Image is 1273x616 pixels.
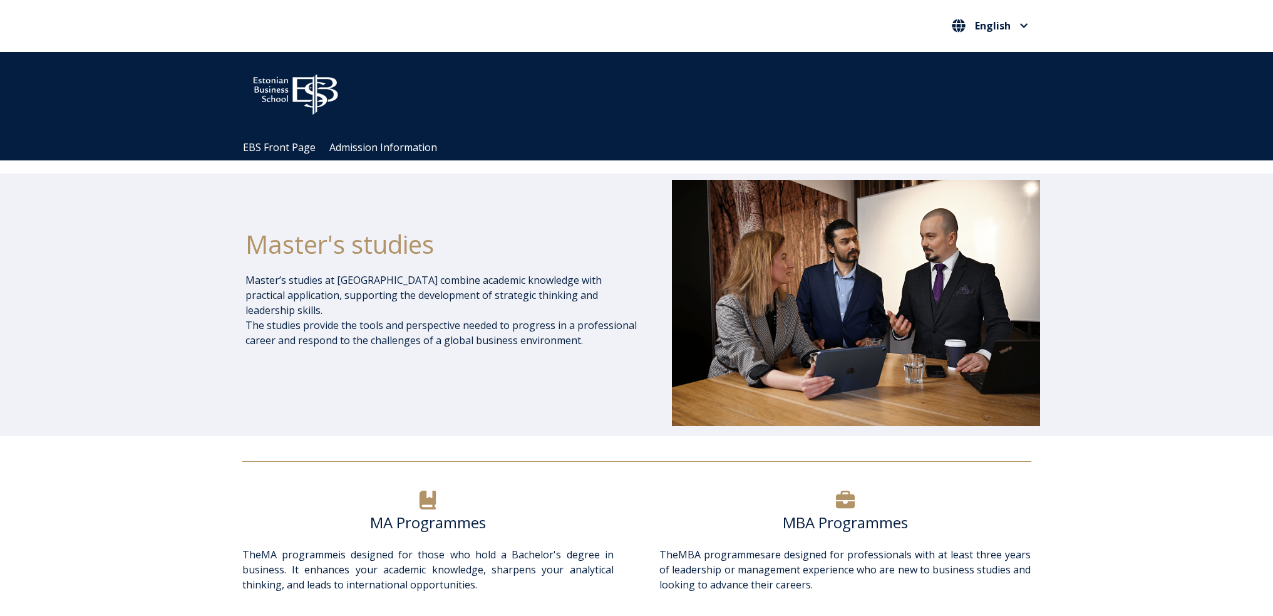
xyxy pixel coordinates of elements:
span: The is designed for those who hold a Bachelor's degree in business. It enhances your academic kno... [242,548,614,592]
h6: MBA Programmes [659,513,1031,532]
h6: MA Programmes [242,513,614,532]
a: MBA programmes [678,548,765,561]
span: The are designed for professionals with at least three years of leadership or management experien... [659,548,1031,592]
button: English [949,16,1031,36]
a: MA programme [261,548,338,561]
a: EBS Front Page [243,140,316,154]
span: English [975,21,1011,31]
span: Community for Growth and Resp [590,86,744,100]
img: DSC_1073 [672,180,1040,425]
nav: Select your language [949,16,1031,36]
p: Master’s studies at [GEOGRAPHIC_DATA] combine academic knowledge with practical application, supp... [245,273,639,348]
a: Admission Information [329,140,437,154]
h1: Master's studies [245,229,639,260]
img: ebs_logo2016_white [242,65,349,118]
div: Navigation Menu [236,135,1050,160]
